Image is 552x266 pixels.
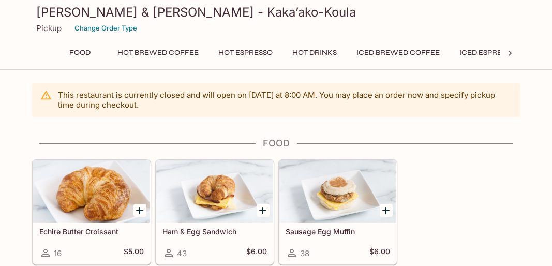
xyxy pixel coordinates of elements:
[279,160,397,264] a: Sausage Egg Muffin38$6.00
[33,160,150,223] div: Echire Butter Croissant
[156,160,273,223] div: Ham & Egg Sandwich
[39,227,144,236] h5: Echire Butter Croissant
[58,90,512,110] p: This restaurant is currently closed and will open on [DATE] at 8:00 AM . You may place an order n...
[213,46,278,60] button: Hot Espresso
[279,160,396,223] div: Sausage Egg Muffin
[133,204,146,217] button: Add Echire Butter Croissant
[351,46,445,60] button: Iced Brewed Coffee
[246,247,267,259] h5: $6.00
[33,160,151,264] a: Echire Butter Croissant16$5.00
[54,248,62,258] span: 16
[57,46,103,60] button: Food
[300,248,309,258] span: 38
[287,46,342,60] button: Hot Drinks
[156,160,274,264] a: Ham & Egg Sandwich43$6.00
[36,23,62,33] p: Pickup
[257,204,270,217] button: Add Ham & Egg Sandwich
[124,247,144,259] h5: $5.00
[112,46,204,60] button: Hot Brewed Coffee
[369,247,390,259] h5: $6.00
[177,248,187,258] span: 43
[162,227,267,236] h5: Ham & Egg Sandwich
[380,204,393,217] button: Add Sausage Egg Muffin
[70,20,142,36] button: Change Order Type
[36,4,516,20] h3: [PERSON_NAME] & [PERSON_NAME] - Kaka’ako-Koula
[32,138,520,149] h4: Food
[286,227,390,236] h5: Sausage Egg Muffin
